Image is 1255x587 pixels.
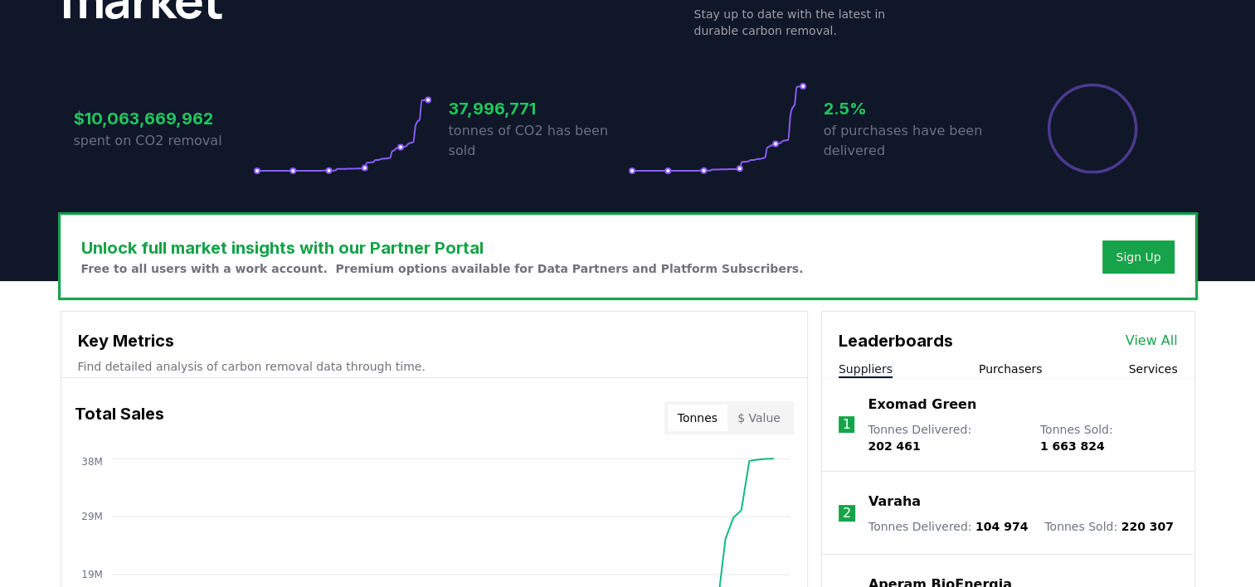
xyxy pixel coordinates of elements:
button: Sign Up [1102,240,1174,274]
p: Tonnes Delivered : [868,518,1028,535]
h3: $10,063,669,962 [74,106,253,131]
h3: Unlock full market insights with our Partner Portal [81,235,804,260]
a: Varaha [868,492,921,512]
p: Find detailed analysis of carbon removal data through time. [78,358,790,375]
tspan: 38M [81,456,103,468]
tspan: 19M [81,569,103,580]
button: $ Value [727,405,790,431]
p: tonnes of CO2 has been sold [449,121,628,161]
p: spent on CO2 removal [74,131,253,151]
button: Suppliers [839,361,893,377]
p: 1 [843,415,851,434]
span: 104 974 [975,520,1028,533]
div: Percentage of sales delivered [1046,82,1139,175]
h3: 37,996,771 [449,96,628,121]
h3: 2.5% [824,96,1003,121]
button: Purchasers [979,361,1043,377]
a: View All [1126,331,1178,351]
p: Tonnes Sold : [1044,518,1174,535]
p: Stay up to date with the latest in durable carbon removal. [694,6,907,39]
h3: Total Sales [75,401,164,434]
span: 220 307 [1121,520,1173,533]
tspan: 29M [81,511,103,522]
p: Free to all users with a work account. Premium options available for Data Partners and Platform S... [81,260,804,277]
a: Sign Up [1116,249,1160,265]
a: Exomad Green [868,395,976,415]
p: Tonnes Delivered : [868,421,1023,454]
h3: Leaderboards [839,328,953,353]
span: 202 461 [868,439,920,453]
span: 1 663 824 [1040,439,1105,453]
p: of purchases have been delivered [824,121,1003,161]
button: Tonnes [668,405,727,431]
button: Services [1128,361,1177,377]
p: Tonnes Sold : [1040,421,1178,454]
p: 2 [843,503,851,523]
h3: Key Metrics [78,328,790,353]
